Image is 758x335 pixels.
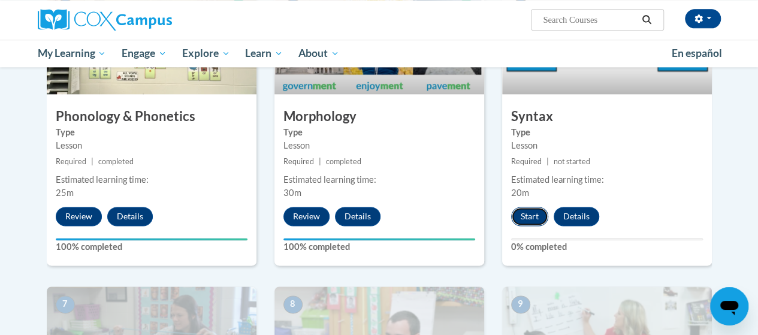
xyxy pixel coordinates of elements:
div: Lesson [511,139,703,152]
a: Engage [114,40,174,67]
span: 8 [283,295,303,313]
h3: Morphology [274,107,484,126]
span: Required [56,157,86,166]
label: 0% completed [511,240,703,253]
span: 30m [283,188,301,198]
button: Details [335,207,380,226]
span: En español [672,47,722,59]
h3: Phonology & Phonetics [47,107,256,126]
span: My Learning [37,46,106,61]
span: Engage [122,46,167,61]
label: Type [283,126,475,139]
input: Search Courses [542,13,638,27]
span: | [546,157,549,166]
div: Estimated learning time: [283,173,475,186]
button: Search [638,13,656,27]
button: Details [554,207,599,226]
span: 25m [56,188,74,198]
span: completed [326,157,361,166]
button: Review [56,207,102,226]
label: 100% completed [56,240,247,253]
label: 100% completed [283,240,475,253]
a: Cox Campus [38,9,253,31]
span: Required [511,157,542,166]
h3: Syntax [502,107,712,126]
img: Cox Campus [38,9,172,31]
span: About [298,46,339,61]
div: Estimated learning time: [511,173,703,186]
div: Lesson [56,139,247,152]
span: 9 [511,295,530,313]
a: Learn [237,40,291,67]
div: Estimated learning time: [56,173,247,186]
span: completed [98,157,134,166]
span: Learn [245,46,283,61]
span: | [319,157,321,166]
div: Main menu [29,40,730,67]
span: 7 [56,295,75,313]
a: About [291,40,347,67]
a: Explore [174,40,238,67]
a: En español [664,41,730,66]
button: Details [107,207,153,226]
span: Required [283,157,314,166]
label: Type [56,126,247,139]
a: My Learning [30,40,114,67]
div: Your progress [56,238,247,240]
button: Start [511,207,548,226]
span: not started [554,157,590,166]
button: Review [283,207,330,226]
button: Account Settings [685,9,721,28]
div: Your progress [283,238,475,240]
div: Lesson [283,139,475,152]
label: Type [511,126,703,139]
iframe: Button to launch messaging window [710,287,748,325]
span: 20m [511,188,529,198]
span: | [91,157,93,166]
span: Explore [182,46,230,61]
